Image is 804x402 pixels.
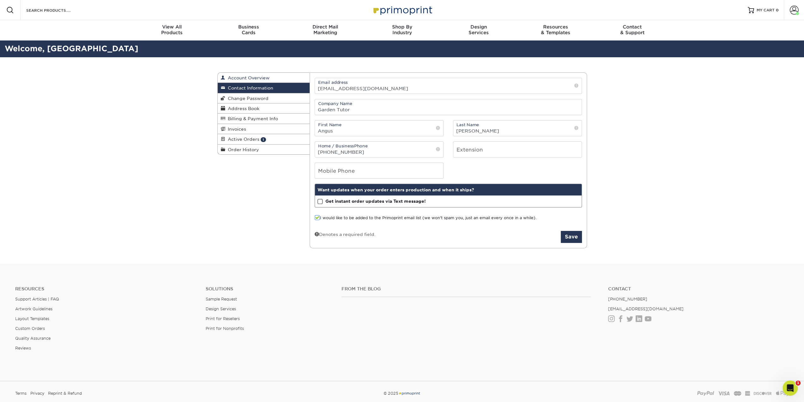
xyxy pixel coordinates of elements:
h4: Resources [15,286,196,292]
div: Industry [364,24,440,35]
div: Want updates when your order enters production and when it ships? [315,184,582,195]
h4: Solutions [206,286,332,292]
span: 1 [261,137,266,142]
div: Marketing [287,24,364,35]
a: Invoices [218,124,310,134]
a: Contact Information [218,83,310,93]
a: Design Services [206,306,236,311]
span: Contact [594,24,671,30]
span: 0 [776,8,779,12]
span: Order History [225,147,259,152]
iframe: Intercom live chat [783,380,798,396]
a: Billing & Payment Info [218,114,310,124]
img: Primoprint [398,391,420,396]
span: Direct Mail [287,24,364,30]
div: Services [440,24,517,35]
a: Print for Resellers [206,316,240,321]
a: Quality Assurance [15,336,51,341]
button: Save [561,231,582,243]
div: & Templates [517,24,594,35]
a: Custom Orders [15,326,45,331]
a: Contact& Support [594,20,671,40]
a: BusinessCards [210,20,287,40]
a: Layout Templates [15,316,49,321]
img: Primoprint [371,3,434,17]
h4: From the Blog [342,286,591,292]
span: 1 [795,380,801,386]
a: Contact [608,286,789,292]
span: Contact Information [225,85,273,90]
a: Reviews [15,346,31,350]
a: Direct MailMarketing [287,20,364,40]
div: Cards [210,24,287,35]
input: SEARCH PRODUCTS..... [26,6,87,14]
span: MY CART [757,8,775,13]
strong: Get instant order updates via Text message! [325,199,426,204]
span: Design [440,24,517,30]
a: Address Book [218,103,310,114]
a: Print for Nonprofits [206,326,244,331]
div: © 2025 [271,389,532,398]
a: Order History [218,145,310,154]
a: Change Password [218,93,310,103]
span: Shop By [364,24,440,30]
span: Resources [517,24,594,30]
span: Account Overview [225,75,269,80]
a: [EMAIL_ADDRESS][DOMAIN_NAME] [608,306,683,311]
div: Denotes a required field. [315,231,376,238]
span: Active Orders [225,137,259,142]
a: Shop ByIndustry [364,20,440,40]
span: Business [210,24,287,30]
a: Support Articles | FAQ [15,297,59,301]
label: I would like to be added to the Primoprint email list (we won't spam you, just an email every onc... [315,215,536,221]
a: DesignServices [440,20,517,40]
a: Reprint & Refund [48,389,82,398]
span: Billing & Payment Info [225,116,278,121]
div: & Support [594,24,671,35]
span: Address Book [225,106,259,111]
a: [PHONE_NUMBER] [608,297,647,301]
a: Active Orders 1 [218,134,310,144]
a: Resources& Templates [517,20,594,40]
span: Change Password [225,96,269,101]
a: Sample Request [206,297,237,301]
span: Invoices [225,127,246,132]
a: Account Overview [218,73,310,83]
a: Artwork Guidelines [15,306,52,311]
